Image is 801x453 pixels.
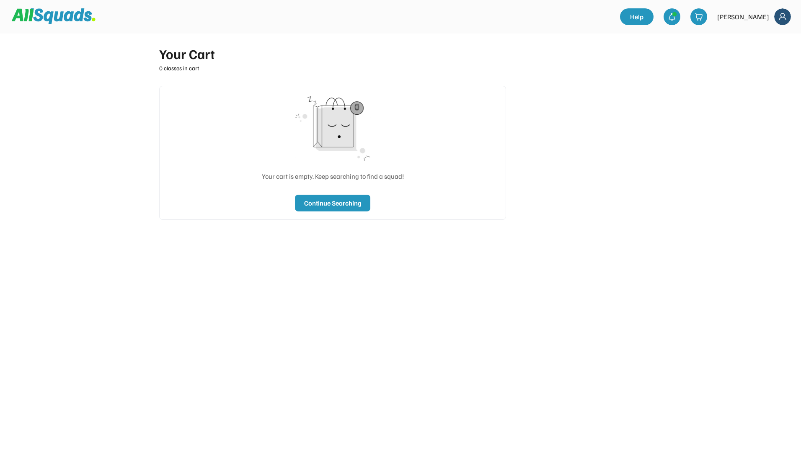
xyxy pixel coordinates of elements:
[159,64,506,72] div: 0 classes in cart
[262,171,404,181] div: Your cart is empty. Keep searching to find a squad!
[620,8,654,25] a: Help
[695,13,703,21] img: shopping-cart-01%20%281%29.svg
[287,94,379,161] img: Empty%20Cart.svg
[717,12,769,22] div: [PERSON_NAME]
[12,8,96,24] img: Squad%20Logo.svg
[668,13,676,21] img: bell-03%20%281%29.svg
[774,8,791,25] img: Frame%2018.svg
[295,195,370,211] button: Continue Searching
[159,44,506,64] div: Your Cart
